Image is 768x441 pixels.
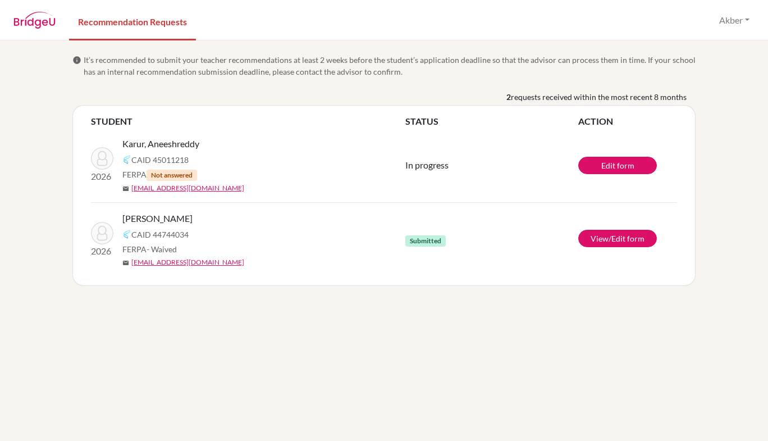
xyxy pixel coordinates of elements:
[69,2,196,40] a: Recommendation Requests
[511,91,687,103] span: requests received within the most recent 8 months
[405,115,578,128] th: STATUS
[122,185,129,192] span: mail
[578,230,657,247] a: View/Edit form
[578,115,677,128] th: ACTION
[122,155,131,164] img: Common App logo
[91,115,405,128] th: STUDENT
[91,244,113,258] p: 2026
[122,212,193,225] span: [PERSON_NAME]
[131,183,244,193] a: [EMAIL_ADDRESS][DOMAIN_NAME]
[405,235,446,247] span: Submitted
[405,160,449,170] span: In progress
[147,170,197,181] span: Not answered
[72,56,81,65] span: info
[122,137,199,151] span: Karur, Aneeshreddy
[122,169,197,181] span: FERPA
[131,229,189,240] span: CAID 44744034
[13,12,56,29] img: BridgeU logo
[91,222,113,244] img: Katakam, Yashmit Sai
[131,257,244,267] a: [EMAIL_ADDRESS][DOMAIN_NAME]
[91,170,113,183] p: 2026
[506,91,511,103] b: 2
[122,230,131,239] img: Common App logo
[122,243,177,255] span: FERPA
[147,244,177,254] span: - Waived
[91,147,113,170] img: Karur, Aneeshreddy
[714,10,755,31] button: Akber
[122,260,129,266] span: mail
[131,154,189,166] span: CAID 45011218
[84,54,696,78] span: It’s recommended to submit your teacher recommendations at least 2 weeks before the student’s app...
[578,157,657,174] a: Edit form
